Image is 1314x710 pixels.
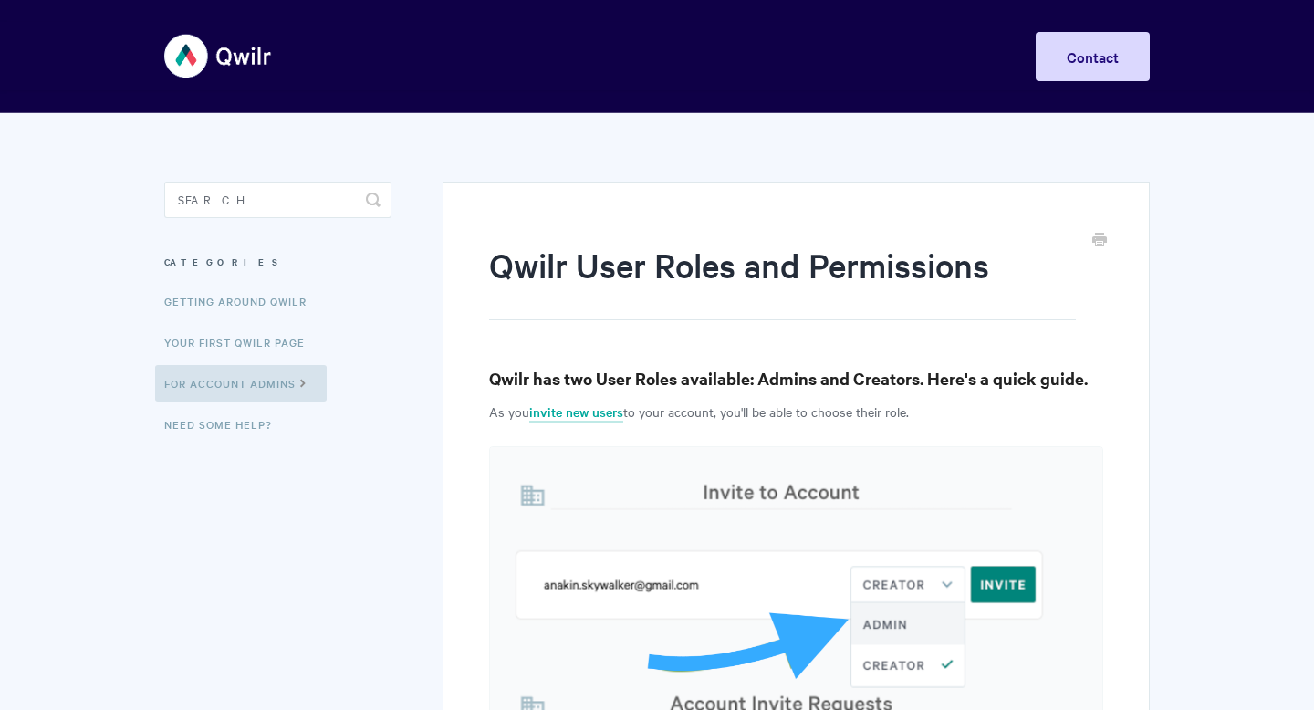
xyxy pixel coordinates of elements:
h3: Categories [164,245,391,278]
h1: Qwilr User Roles and Permissions [489,242,1076,320]
h3: Qwilr has two User Roles available: Admins and Creators. Here's a quick guide. [489,366,1103,392]
a: Getting Around Qwilr [164,283,320,319]
a: invite new users [529,402,623,423]
a: For Account Admins [155,365,327,402]
input: Search [164,182,391,218]
img: Qwilr Help Center [164,22,273,90]
a: Contact [1036,32,1150,81]
p: As you to your account, you'll be able to choose their role. [489,401,1103,423]
a: Print this Article [1092,231,1107,251]
a: Your First Qwilr Page [164,324,318,360]
a: Need Some Help? [164,406,286,443]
